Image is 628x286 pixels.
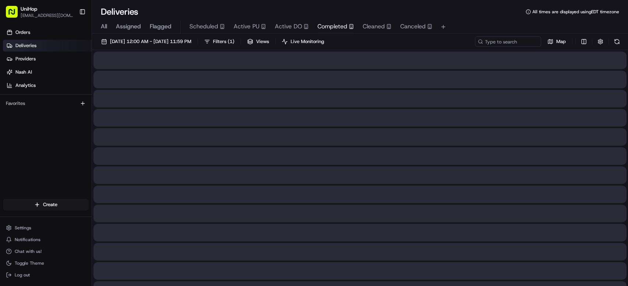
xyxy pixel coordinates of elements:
button: Views [244,36,272,47]
span: All times are displayed using EDT timezone [532,9,619,15]
span: All [101,22,107,31]
button: Refresh [612,36,622,47]
a: Orders [3,27,92,38]
span: Log out [15,272,30,278]
span: Toggle Theme [15,260,44,266]
button: Toggle Theme [3,258,89,268]
button: Log out [3,270,89,280]
button: Filters(1) [201,36,238,47]
span: Settings [15,225,31,231]
button: Chat with us! [3,246,89,257]
button: [EMAIL_ADDRESS][DOMAIN_NAME] [21,13,73,18]
h1: Deliveries [101,6,138,18]
span: Create [43,201,57,208]
span: Completed [317,22,347,31]
span: Analytics [15,82,36,89]
button: Notifications [3,234,89,245]
span: Deliveries [15,42,36,49]
input: Type to search [475,36,541,47]
button: Map [544,36,569,47]
button: Settings [3,223,89,233]
a: Providers [3,53,92,65]
span: Filters [213,38,234,45]
button: UniHop [21,5,37,13]
span: [DATE] 12:00 AM - [DATE] 11:59 PM [110,38,191,45]
span: Flagged [150,22,171,31]
span: Map [556,38,566,45]
button: UniHop[EMAIL_ADDRESS][DOMAIN_NAME] [3,3,76,21]
button: Create [3,199,89,211]
span: Notifications [15,237,40,243]
span: Live Monitoring [291,38,324,45]
span: Orders [15,29,30,36]
a: Analytics [3,80,92,91]
span: Scheduled [189,22,218,31]
span: ( 1 ) [228,38,234,45]
span: Nash AI [15,69,32,75]
span: Active DO [275,22,302,31]
span: Providers [15,56,36,62]
button: Live Monitoring [278,36,327,47]
div: Favorites [3,98,89,109]
span: Cleaned [363,22,385,31]
span: Canceled [400,22,426,31]
a: Deliveries [3,40,92,52]
span: Active PU [234,22,259,31]
button: [DATE] 12:00 AM - [DATE] 11:59 PM [98,36,195,47]
a: Nash AI [3,66,92,78]
span: Assigned [116,22,141,31]
span: Chat with us! [15,248,42,254]
span: Views [256,38,269,45]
